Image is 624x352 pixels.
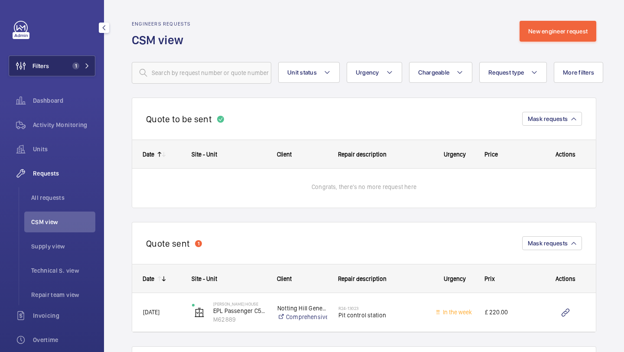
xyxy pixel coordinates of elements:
p: EPL Passenger C5 (80-95) L/h [213,306,266,315]
span: Prix [484,275,495,282]
div: Press SPACE to select this row. [132,293,596,332]
span: Client [277,151,292,158]
span: Urgency [356,69,379,76]
span: Client [277,275,292,282]
img: elevator.svg [194,307,205,318]
button: Filters1 [9,55,95,76]
p: M62889 [213,315,266,324]
button: New engineer request [520,21,596,42]
span: 1 [72,62,79,69]
span: Repair team view [31,290,95,299]
h2: Quote to be sent [146,114,212,124]
span: Mask requests [528,240,568,247]
h2: Engineers requests [132,21,191,27]
p: Notting Hill Genesis [277,304,327,313]
span: All requests [31,193,95,202]
a: Comprehensive [277,313,327,321]
div: Date [143,151,154,158]
span: Chargeable [418,69,450,76]
span: Units [33,145,95,153]
div: 1 [195,240,202,247]
span: Actions [556,151,575,158]
span: Dashboard [33,96,95,105]
button: Unit status [278,62,340,83]
span: CSM view [31,218,95,226]
span: [DATE] [143,309,159,316]
span: Repair description [338,151,387,158]
span: Site - Unit [192,151,217,158]
span: Activity Monitoring [33,121,95,129]
p: [PERSON_NAME] House [213,301,266,306]
span: Urgency [444,275,466,282]
span: Technical S. view [31,266,95,275]
div: Date [143,275,154,282]
span: Requests [33,169,95,178]
span: Urgency [444,151,466,158]
span: £ 220.00 [485,307,535,317]
button: Chargeable [409,62,473,83]
span: Unit status [287,69,317,76]
h2: R24-13023 [338,306,425,311]
button: More filters [554,62,603,83]
span: Invoicing [33,311,95,320]
span: Filters [32,62,49,70]
span: In the week [441,309,472,316]
span: Overtime [33,336,95,344]
span: Pit control station [338,311,425,319]
span: Site - Unit [192,275,217,282]
button: Mask requests [522,112,582,126]
button: Urgency [347,62,402,83]
span: More filters [563,69,594,76]
h2: Quote sent [146,238,190,249]
button: Request type [479,62,547,83]
span: Supply view [31,242,95,251]
input: Search by request number or quote number [132,62,271,84]
span: Repair description [338,275,387,282]
button: Mask requests [522,236,582,250]
span: Price [484,151,498,158]
span: Actions [556,275,575,282]
span: Request type [488,69,524,76]
span: Mask requests [528,115,568,122]
h1: CSM view [132,32,191,48]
